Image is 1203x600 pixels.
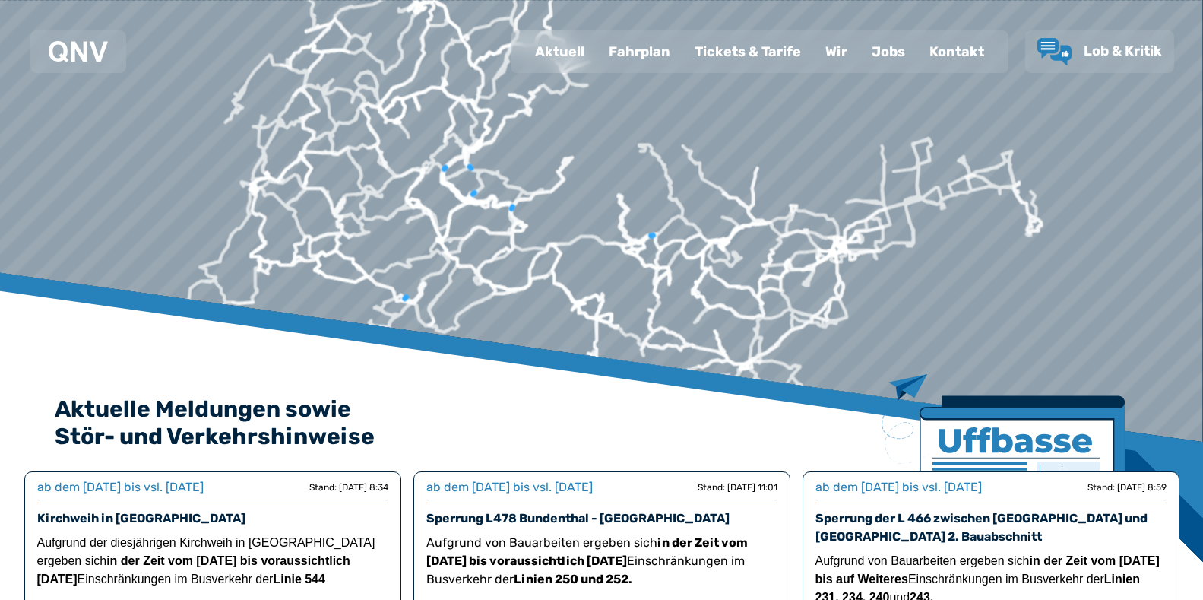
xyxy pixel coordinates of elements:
[37,478,204,497] div: ab dem [DATE] bis vsl. [DATE]
[882,374,1125,563] img: Zeitung mit Titel Uffbase
[37,536,375,586] span: Aufgrund der diesjährigen Kirchweih in [GEOGRAPHIC_DATA] ergeben sich Einschränkungen im Busverke...
[523,32,597,71] a: Aktuell
[1087,481,1167,494] div: Stand: [DATE] 8:59
[49,41,108,62] img: QNV Logo
[682,32,813,71] a: Tickets & Tarife
[37,511,245,525] a: Kirchweih in [GEOGRAPHIC_DATA]
[917,32,996,71] a: Kontakt
[426,511,730,525] a: Sperrung L478 Bundenthal - [GEOGRAPHIC_DATA]
[514,572,632,586] strong: Linien 250 und 252.
[273,573,324,586] strong: Linie 544
[37,554,350,586] strong: in der Zeit vom [DATE] bis voraussichtlich [DATE]
[1084,43,1162,59] span: Lob & Kritik
[1037,38,1162,65] a: Lob & Kritik
[813,32,860,71] a: Wir
[698,481,777,494] div: Stand: [DATE] 11:01
[55,395,1149,450] h2: Aktuelle Meldungen sowie Stör- und Verkehrshinweise
[49,37,108,67] a: QNV Logo
[597,32,682,71] a: Fahrplan
[860,32,917,71] a: Jobs
[426,478,593,497] div: ab dem [DATE] bis vsl. [DATE]
[309,481,388,494] div: Stand: [DATE] 8:34
[815,478,982,497] div: ab dem [DATE] bis vsl. [DATE]
[426,534,777,589] p: Aufgrund von Bauarbeiten ergeben sich Einschränkungen im Busverkehr der
[815,511,1148,544] a: Sperrung der L 466 zwischen [GEOGRAPHIC_DATA] und [GEOGRAPHIC_DATA] 2. Bauabschnitt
